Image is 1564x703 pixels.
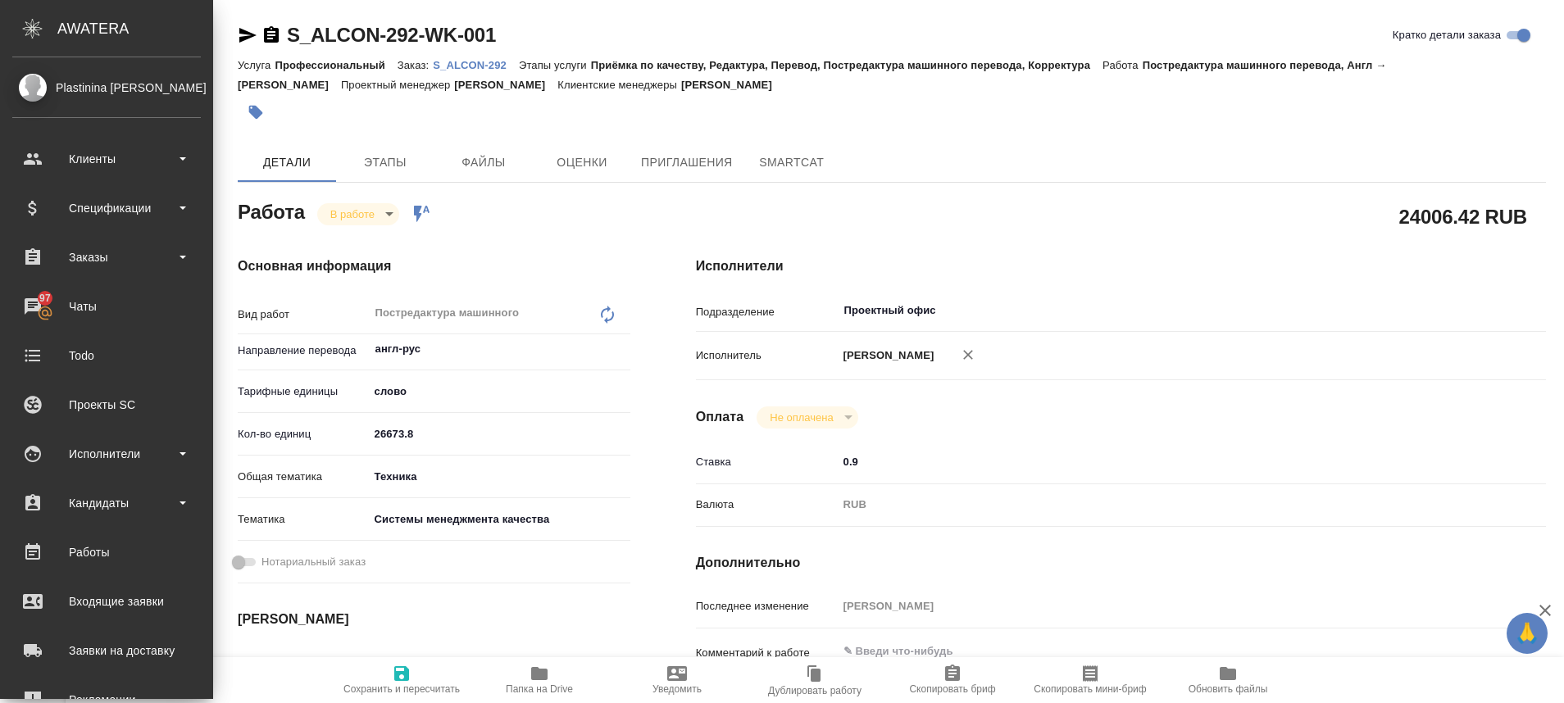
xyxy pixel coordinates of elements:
[752,152,831,173] span: SmartCat
[506,683,573,695] span: Папка на Drive
[838,491,1475,519] div: RUB
[1103,59,1143,71] p: Работа
[12,392,201,417] div: Проекты SC
[369,378,630,406] div: слово
[325,207,380,221] button: В работе
[238,94,274,130] button: Добавить тэг
[238,256,630,276] h4: Основная информация
[12,638,201,663] div: Заявки на доставку
[238,426,369,442] p: Кол-во единиц
[433,59,519,71] p: S_ALCON-292
[369,422,630,446] input: ✎ Введи что-нибудь
[768,685,862,696] span: Дублировать работу
[12,540,201,565] div: Работы
[4,335,209,376] a: Todo
[333,657,471,703] button: Сохранить и пересчитать
[12,491,201,515] div: Кандидаты
[608,657,746,703] button: Уведомить
[369,651,512,675] input: ✎ Введи что-нибудь
[317,203,399,225] div: В работе
[287,24,496,46] a: S_ALCON-292-WK-001
[681,79,784,91] p: [PERSON_NAME]
[591,59,1103,71] p: Приёмка по качеству, Редактура, Перевод, Постредактура машинного перевода, Корректура
[696,497,838,513] p: Валюта
[519,59,591,71] p: Этапы услуги
[757,406,857,429] div: В работе
[652,683,702,695] span: Уведомить
[12,589,201,614] div: Входящие заявки
[454,79,557,91] p: [PERSON_NAME]
[909,683,995,695] span: Скопировать бриф
[696,598,838,615] p: Последнее изменение
[238,306,369,323] p: Вид работ
[641,152,733,173] span: Приглашения
[696,304,838,320] p: Подразделение
[261,25,281,45] button: Скопировать ссылку
[696,407,744,427] h4: Оплата
[238,196,305,225] h2: Работа
[696,553,1546,573] h4: Дополнительно
[433,57,519,71] a: S_ALCON-292
[1021,657,1159,703] button: Скопировать мини-бриф
[1034,683,1146,695] span: Скопировать мини-бриф
[12,79,201,97] div: Plastinina [PERSON_NAME]
[275,59,397,71] p: Профессиональный
[30,290,61,306] span: 97
[238,610,630,629] h4: [PERSON_NAME]
[1399,202,1527,230] h2: 24006.42 RUB
[4,581,209,622] a: Входящие заявки
[621,347,625,351] button: Open
[4,286,209,327] a: 97Чаты
[238,469,369,485] p: Общая тематика
[838,450,1475,474] input: ✎ Введи что-нибудь
[12,147,201,171] div: Клиенты
[1189,683,1268,695] span: Обновить файлы
[341,79,454,91] p: Проектный менеджер
[4,532,209,573] a: Работы
[12,196,201,220] div: Спецификации
[238,511,369,528] p: Тематика
[238,59,275,71] p: Услуга
[369,463,630,491] div: Техника
[543,152,621,173] span: Оценки
[444,152,523,173] span: Файлы
[1159,657,1297,703] button: Обновить файлы
[261,554,366,570] span: Нотариальный заказ
[12,343,201,368] div: Todo
[1466,309,1470,312] button: Open
[838,594,1475,618] input: Пустое поле
[746,657,884,703] button: Дублировать работу
[696,256,1546,276] h4: Исполнители
[696,347,838,364] p: Исполнитель
[12,442,201,466] div: Исполнители
[398,59,433,71] p: Заказ:
[696,645,838,661] p: Комментарий к работе
[4,630,209,671] a: Заявки на доставку
[238,383,369,400] p: Тарифные единицы
[346,152,425,173] span: Этапы
[696,454,838,470] p: Ставка
[1507,613,1548,654] button: 🙏
[765,410,838,424] button: Не оплачена
[369,506,630,533] div: Системы менеджмента качества
[950,337,986,373] button: Удалить исполнителя
[12,294,201,319] div: Чаты
[1513,616,1541,651] span: 🙏
[1393,27,1501,43] span: Кратко детали заказа
[343,683,460,695] span: Сохранить и пересчитать
[471,657,608,703] button: Папка на Drive
[12,245,201,270] div: Заказы
[238,342,369,359] p: Направление перевода
[838,347,934,364] p: [PERSON_NAME]
[238,25,257,45] button: Скопировать ссылку для ЯМессенджера
[238,655,369,672] p: Дата начала работ
[557,79,681,91] p: Клиентские менеджеры
[884,657,1021,703] button: Скопировать бриф
[57,12,213,45] div: AWATERA
[248,152,326,173] span: Детали
[4,384,209,425] a: Проекты SC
